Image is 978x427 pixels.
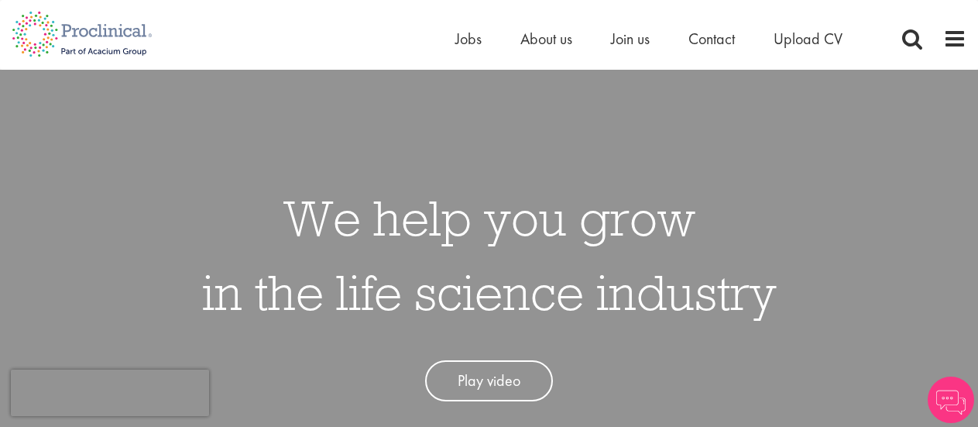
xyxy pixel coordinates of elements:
[688,29,735,49] a: Contact
[202,181,777,329] h1: We help you grow in the life science industry
[928,377,974,423] img: Chatbot
[774,29,842,49] a: Upload CV
[455,29,482,49] a: Jobs
[520,29,572,49] a: About us
[425,360,553,401] a: Play video
[611,29,650,49] a: Join us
